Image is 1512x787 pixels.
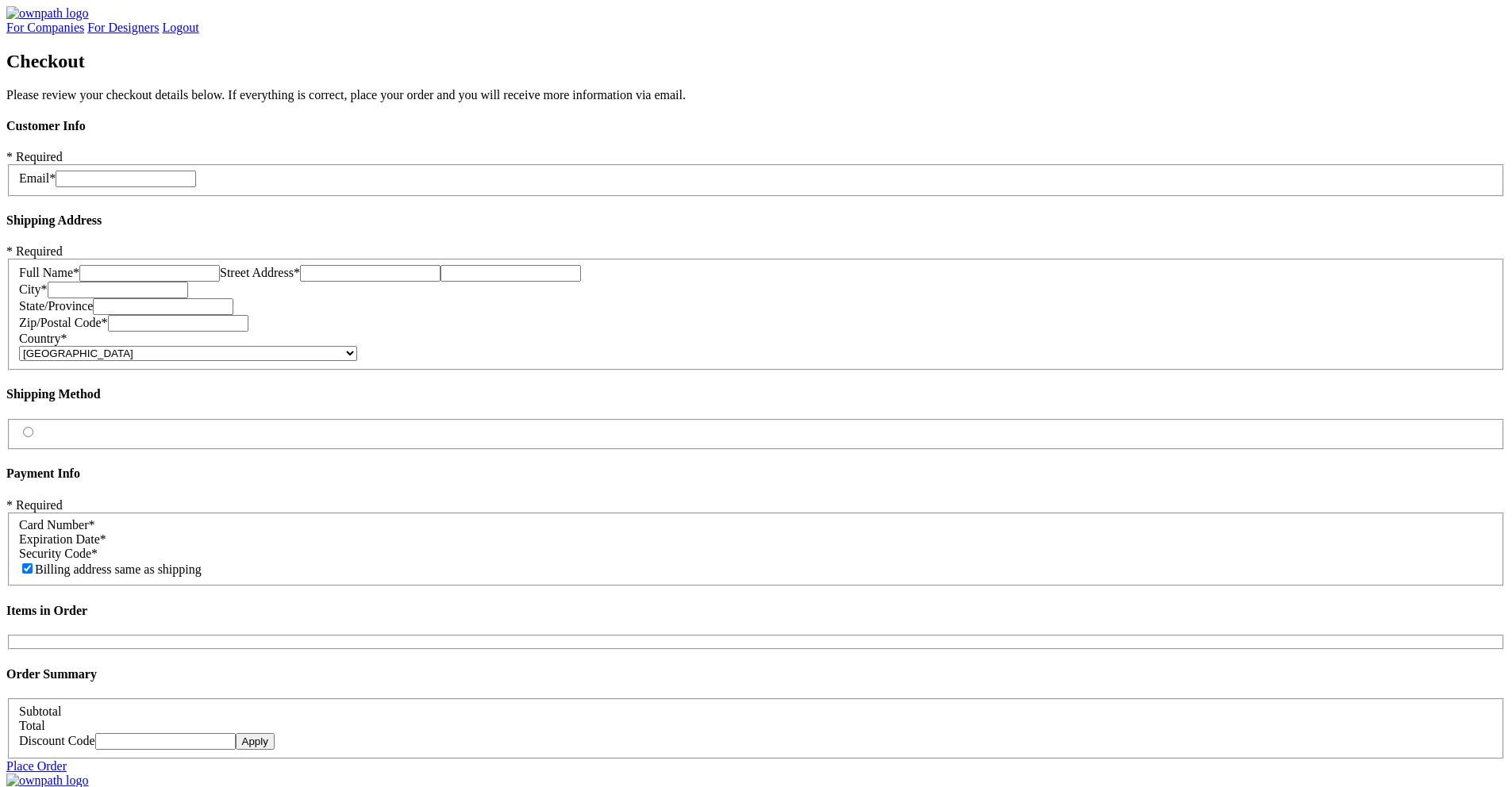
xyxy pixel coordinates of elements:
label: Full Name [19,266,79,279]
label: Billing address same as shipping [35,562,202,576]
h1: Checkout [6,51,1506,72]
img: ownpath logo [6,6,89,21]
div: Subtotal [19,704,1493,719]
button: Apply Discount [236,733,275,750]
div: * Required [6,150,1506,164]
h4: Payment Info [6,466,1506,481]
a: For Designers [87,21,159,34]
div: * Required [6,244,1506,259]
label: Street Address [220,266,300,279]
h4: Shipping Method [6,387,1506,401]
label: Security Code [19,547,98,560]
div: * Required [6,498,1506,513]
label: Email [19,171,56,185]
label: Discount Code [19,734,95,747]
label: State/Province [19,299,93,313]
h4: Items in Order [6,604,1506,618]
label: Country [19,332,67,345]
a: For Companies [6,21,84,34]
h4: Shipping Address [6,213,1506,228]
h4: Order Summary [6,667,1506,681]
label: Expiration Date [19,532,106,546]
p: Please review your checkout details below. If everything is correct, place your order and you wil... [6,88,1506,102]
div: Total [19,719,1493,733]
h4: Customer Info [6,119,1506,133]
label: City [19,282,48,296]
label: Zip/Postal Code [19,316,108,329]
a: Logout [162,21,198,34]
label: Card Number [19,518,95,532]
a: Place Order [6,759,67,773]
